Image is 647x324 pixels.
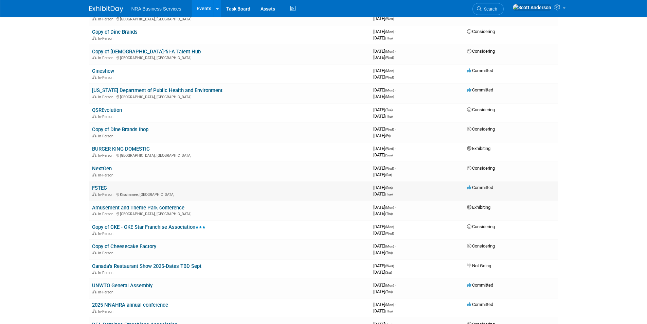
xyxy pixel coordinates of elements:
[395,29,396,34] span: -
[98,115,115,119] span: In-Person
[385,115,393,118] span: (Thu)
[395,87,396,92] span: -
[385,108,393,112] span: (Tue)
[467,185,493,190] span: Committed
[373,166,396,171] span: [DATE]
[373,94,394,99] span: [DATE]
[92,211,368,216] div: [GEOGRAPHIC_DATA], [GEOGRAPHIC_DATA]
[92,87,222,93] a: [US_STATE] Department of Public Health and Environment
[385,88,394,92] span: (Mon)
[385,271,392,274] span: (Sat)
[98,56,115,60] span: In-Person
[92,56,96,59] img: In-Person Event
[373,74,394,80] span: [DATE]
[467,49,495,54] span: Considering
[385,167,394,170] span: (Wed)
[373,308,393,313] span: [DATE]
[385,127,394,131] span: (Wed)
[472,3,504,15] a: Search
[92,192,96,196] img: In-Person Event
[467,205,490,210] span: Exhibiting
[385,303,394,307] span: (Mon)
[394,107,395,112] span: -
[385,95,394,99] span: (Mon)
[395,146,396,151] span: -
[92,283,152,289] a: UNWTO General Assembly
[92,36,96,40] img: In-Person Event
[92,166,112,172] a: NextGen
[92,153,96,157] img: In-Person Event
[385,69,394,73] span: (Mon)
[385,264,394,268] span: (Wed)
[513,4,552,11] img: Scott Anderson
[467,263,491,268] span: Not Going
[385,30,394,34] span: (Mon)
[92,224,205,230] a: Copy of CKE - CKE Star Franchise Association
[92,94,368,99] div: [GEOGRAPHIC_DATA], [GEOGRAPHIC_DATA]
[373,29,396,34] span: [DATE]
[373,263,396,268] span: [DATE]
[385,192,393,196] span: (Tue)
[385,153,393,157] span: (Sun)
[373,283,396,288] span: [DATE]
[92,263,201,269] a: Canada's Restaurant Show 2025-Dates TBD Sept
[98,17,115,21] span: In-Person
[98,192,115,197] span: In-Person
[92,107,122,113] a: QSREvolution
[373,205,396,210] span: [DATE]
[373,107,395,112] span: [DATE]
[373,172,392,177] span: [DATE]
[385,36,393,40] span: (Thu)
[373,114,393,119] span: [DATE]
[373,211,393,216] span: [DATE]
[92,115,96,118] img: In-Person Event
[373,302,396,307] span: [DATE]
[98,232,115,236] span: In-Person
[385,75,394,79] span: (Wed)
[373,16,394,21] span: [DATE]
[395,68,396,73] span: -
[394,185,395,190] span: -
[92,146,150,152] a: BURGER KING DOMESTIC
[373,133,391,138] span: [DATE]
[92,232,96,235] img: In-Person Event
[467,29,495,34] span: Considering
[92,68,114,74] a: Cineshow
[467,243,495,249] span: Considering
[467,107,495,112] span: Considering
[373,87,396,92] span: [DATE]
[98,95,115,99] span: In-Person
[92,243,156,250] a: Copy of Cheesecake Factory
[92,152,368,158] div: [GEOGRAPHIC_DATA], [GEOGRAPHIC_DATA]
[92,173,96,176] img: In-Person Event
[385,147,394,151] span: (Wed)
[467,166,495,171] span: Considering
[373,126,396,132] span: [DATE]
[395,49,396,54] span: -
[373,224,396,229] span: [DATE]
[385,232,394,235] span: (Wed)
[385,284,394,287] span: (Mon)
[92,185,107,191] a: FSTEC
[373,35,393,40] span: [DATE]
[385,206,394,209] span: (Mon)
[92,302,168,308] a: 2025 NNAHRA annual conference
[467,126,495,132] span: Considering
[373,49,396,54] span: [DATE]
[92,205,184,211] a: Amusement and Theme Park conference
[385,290,393,294] span: (Thu)
[98,153,115,158] span: In-Person
[395,243,396,249] span: -
[385,17,394,21] span: (Wed)
[385,251,393,255] span: (Thu)
[92,29,138,35] a: Copy of Dine Brands
[385,173,392,177] span: (Sat)
[92,290,96,293] img: In-Person Event
[92,251,96,254] img: In-Person Event
[395,263,396,268] span: -
[98,36,115,41] span: In-Person
[373,243,396,249] span: [DATE]
[373,270,392,275] span: [DATE]
[385,134,391,138] span: (Fri)
[92,212,96,215] img: In-Person Event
